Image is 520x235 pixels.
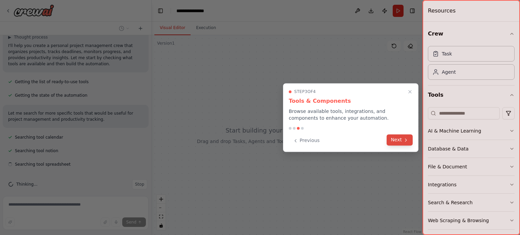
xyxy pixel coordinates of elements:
button: Next [387,134,413,145]
span: Step 3 of 4 [294,89,316,94]
button: Hide left sidebar [156,6,165,16]
button: Close walkthrough [406,88,414,96]
p: Browse available tools, integrations, and components to enhance your automation. [289,108,413,121]
button: Previous [289,135,324,146]
h3: Tools & Components [289,97,413,105]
